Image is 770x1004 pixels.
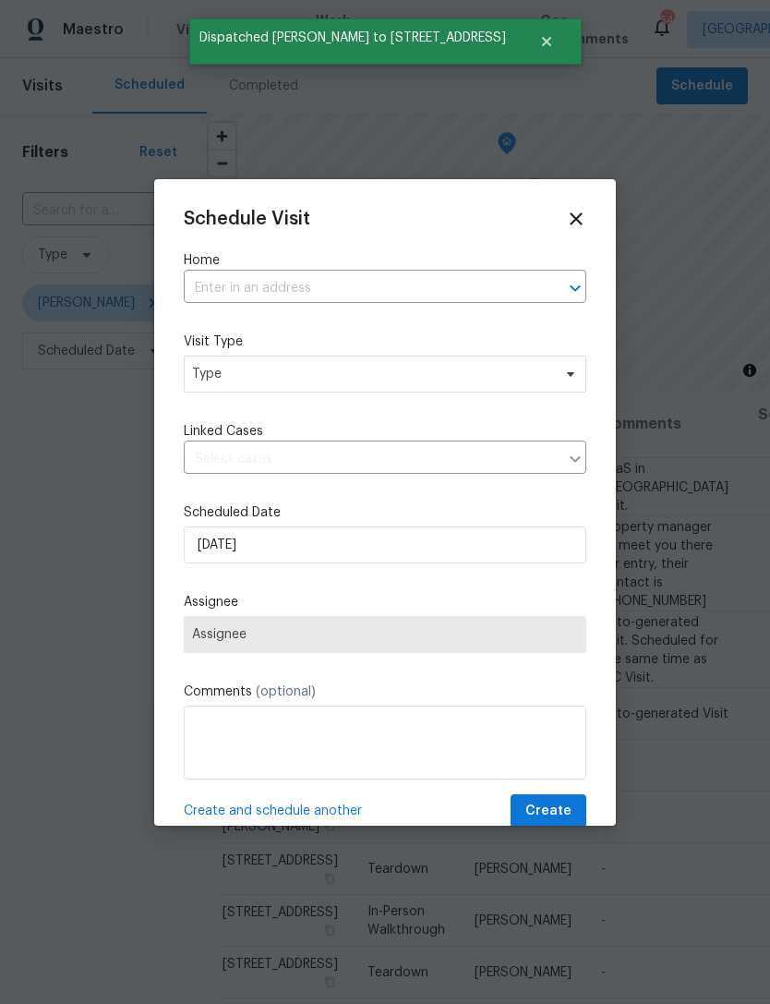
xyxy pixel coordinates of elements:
[184,333,586,351] label: Visit Type
[184,422,263,441] span: Linked Cases
[184,274,535,303] input: Enter in an address
[256,685,316,698] span: (optional)
[184,251,586,270] label: Home
[184,802,362,820] span: Create and schedule another
[189,18,516,57] span: Dispatched [PERSON_NAME] to [STREET_ADDRESS]
[184,445,559,474] input: Select cases
[184,503,586,522] label: Scheduled Date
[192,627,578,642] span: Assignee
[511,794,586,829] button: Create
[184,593,586,611] label: Assignee
[184,210,310,228] span: Schedule Visit
[525,800,571,823] span: Create
[562,275,588,301] button: Open
[566,209,586,229] span: Close
[184,526,586,563] input: M/D/YYYY
[184,683,586,701] label: Comments
[192,365,551,383] span: Type
[516,23,577,60] button: Close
